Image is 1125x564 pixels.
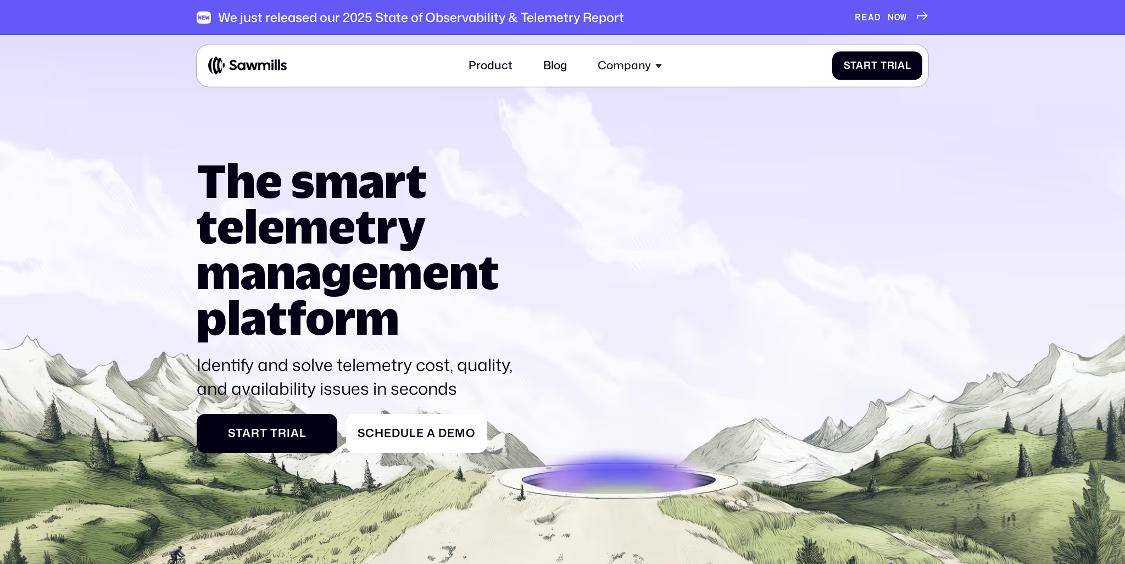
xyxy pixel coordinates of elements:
div: READ NOW [855,12,907,24]
div: Start Trial [844,60,911,72]
a: Product [460,51,521,81]
p: Identify and solve telemetry cost, quality, and availability issues in seconds [197,353,523,400]
a: Blog [535,51,576,81]
div: Schedule a Demo [357,427,475,440]
a: Start Trial [832,51,922,80]
a: Schedule a Demo [346,414,487,453]
div: Company [598,59,651,73]
div: We just released our 2025 State of Observability & Telemetry Report [218,10,624,25]
h1: The smart telemetry management platform [197,158,523,340]
a: READ NOW [855,12,928,24]
a: Start Trial [197,414,337,453]
div: Start Trial [208,427,326,440]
